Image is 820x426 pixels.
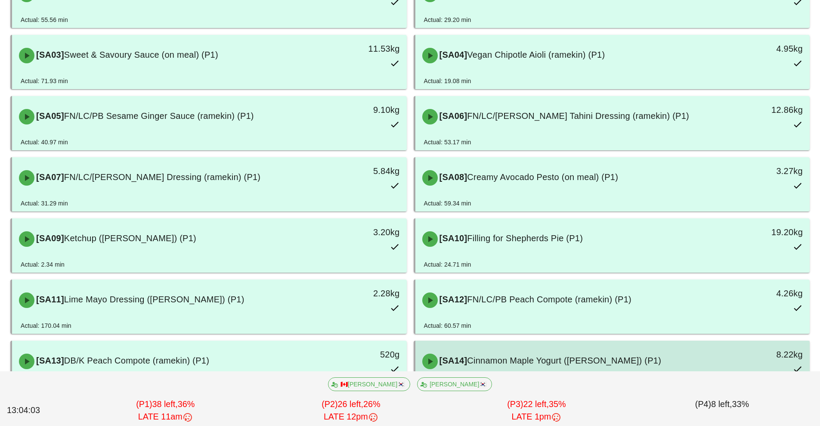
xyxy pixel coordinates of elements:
div: 4.95kg [715,42,803,56]
span: [SA06] [438,111,467,121]
div: 12.86kg [715,103,803,117]
div: 19.20kg [715,225,803,239]
div: 8.22kg [715,348,803,361]
div: Actual: 71.93 min [21,76,68,86]
span: Cinnamon Maple Yogurt ([PERSON_NAME]) (P1) [467,356,661,365]
span: FN/LC/[PERSON_NAME] Tahini Dressing (ramekin) (P1) [467,111,689,121]
div: (P2) 26% [258,396,444,425]
div: Actual: 29.20 min [424,15,471,25]
span: [SA04] [438,50,467,59]
span: 26 left, [338,399,363,409]
div: (P4) 33% [629,396,815,425]
span: 🇨🇦[PERSON_NAME]🇰🇷 [334,378,405,391]
div: Actual: 31.29 min [21,199,68,208]
div: Actual: 40.97 min [21,137,68,147]
span: [SA14] [438,356,467,365]
div: 4.26kg [715,286,803,300]
div: 11.53kg [312,42,399,56]
div: (P3) 35% [444,396,629,425]
div: Actual: 170.04 min [21,321,71,330]
div: LATE 12pm [260,410,442,423]
div: Actual: 55.56 min [21,15,68,25]
span: [SA09] [34,233,64,243]
span: [SA03] [34,50,64,59]
div: (P1) 36% [73,396,258,425]
div: Actual: 60.57 min [424,321,471,330]
span: DB/K Peach Compote (ramekin) (P1) [64,356,209,365]
div: 13:04:03 [5,402,73,419]
div: 3.27kg [715,164,803,178]
span: 38 left, [152,399,177,409]
span: Lime Mayo Dressing ([PERSON_NAME]) (P1) [64,295,244,304]
span: [SA08] [438,172,467,182]
span: FN/LC/PB Sesame Ginger Sauce (ramekin) (P1) [64,111,254,121]
div: Actual: 53.17 min [424,137,471,147]
div: 9.10kg [312,103,399,117]
span: Filling for Shepherds Pie (P1) [467,233,583,243]
span: [SA07] [34,172,64,182]
span: [SA10] [438,233,467,243]
div: LATE 1pm [446,410,628,423]
span: 22 left, [523,399,549,409]
div: Actual: 59.34 min [424,199,471,208]
span: Creamy Avocado Pesto (on meal) (P1) [467,172,618,182]
div: 3.20kg [312,225,399,239]
span: [SA13] [34,356,64,365]
span: Sweet & Savoury Sauce (on meal) (P1) [64,50,218,59]
span: [SA05] [34,111,64,121]
div: 5.84kg [312,164,399,178]
div: 2.28kg [312,286,399,300]
span: [SA11] [34,295,64,304]
span: Vegan Chipotle Aioli (ramekin) (P1) [467,50,605,59]
div: 520g [312,348,399,361]
span: FN/LC/[PERSON_NAME] Dressing (ramekin) (P1) [64,172,260,182]
span: FN/LC/PB Peach Compote (ramekin) (P1) [467,295,631,304]
span: Ketchup ([PERSON_NAME]) (P1) [64,233,196,243]
span: 8 left, [711,399,732,409]
div: Actual: 2.34 min [21,260,65,269]
div: Actual: 24.71 min [424,260,471,269]
div: LATE 11am [74,410,257,423]
span: [PERSON_NAME]🇰🇷 [423,378,486,391]
span: [SA12] [438,295,467,304]
div: Actual: 19.08 min [424,76,471,86]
